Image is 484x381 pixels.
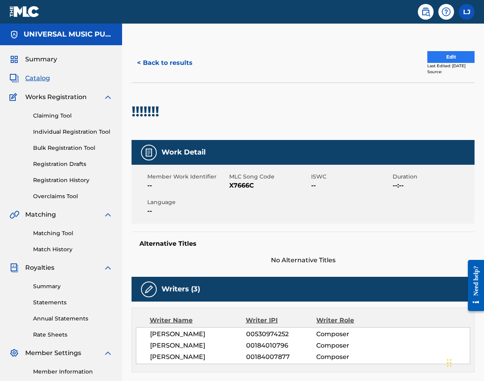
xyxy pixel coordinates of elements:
span: ISWC [311,173,391,181]
span: Matching [25,210,56,219]
div: Source: [427,69,475,75]
span: Member Settings [25,348,81,358]
span: Composer [316,352,380,362]
span: Summary [25,55,57,64]
a: Rate Sheets [33,331,113,339]
span: MLC Song Code [229,173,309,181]
a: Claiming Tool [33,112,113,120]
span: [PERSON_NAME] [150,329,246,339]
span: X7666C [229,181,309,190]
img: expand [103,263,113,272]
span: Catalog [25,74,50,83]
div: Last Edited: [DATE] [427,63,475,69]
span: Works Registration [25,92,87,102]
a: Registration History [33,176,113,184]
h5: UNIVERSAL MUSIC PUB GROUP [24,30,113,39]
span: [PERSON_NAME] [150,352,246,362]
a: Summary [33,282,113,291]
a: CatalogCatalog [9,74,50,83]
span: 00184010796 [246,341,317,350]
span: Composer [316,329,380,339]
span: Composer [316,341,380,350]
a: SummarySummary [9,55,57,64]
span: Royalties [25,263,54,272]
span: Duration [393,173,473,181]
div: Drag [447,351,452,375]
a: Registration Drafts [33,160,113,168]
img: Writers [144,285,154,294]
span: No Alternative Titles [132,256,475,265]
a: Statements [33,298,113,307]
div: Help [438,4,454,20]
a: Public Search [418,4,434,20]
img: Royalties [9,263,19,272]
img: expand [103,210,113,219]
img: expand [103,92,113,102]
span: 00184007877 [246,352,317,362]
img: Work Detail [144,148,154,157]
img: Accounts [9,30,19,39]
button: < Back to results [132,53,198,73]
span: [PERSON_NAME] [150,341,246,350]
span: Language [147,198,227,206]
a: Bulk Registration Tool [33,144,113,152]
div: Writer IPI [246,316,316,325]
span: --:-- [393,181,473,190]
img: Matching [9,210,19,219]
div: Writer Role [316,316,380,325]
img: Member Settings [9,348,19,358]
iframe: Chat Widget [445,343,484,381]
a: Match History [33,245,113,254]
div: Writer Name [150,316,246,325]
div: User Menu [459,4,475,20]
a: Overclaims Tool [33,192,113,201]
img: Catalog [9,74,19,83]
iframe: Resource Center [462,254,484,317]
img: search [421,7,430,17]
span: 00530974252 [246,329,317,339]
img: MLC Logo [9,6,40,17]
a: Individual Registration Tool [33,128,113,136]
button: Edit [427,51,475,63]
a: Member Information [33,368,113,376]
h2: !!!!!!! [132,103,163,120]
a: Matching Tool [33,229,113,237]
img: expand [103,348,113,358]
span: Member Work Identifier [147,173,227,181]
span: -- [311,181,391,190]
img: Summary [9,55,19,64]
h5: Writers (3) [161,285,200,294]
a: Annual Statements [33,315,113,323]
span: -- [147,181,227,190]
img: Works Registration [9,92,20,102]
h5: Work Detail [161,148,206,157]
h5: Alternative Titles [139,240,467,248]
span: -- [147,206,227,216]
img: help [441,7,451,17]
